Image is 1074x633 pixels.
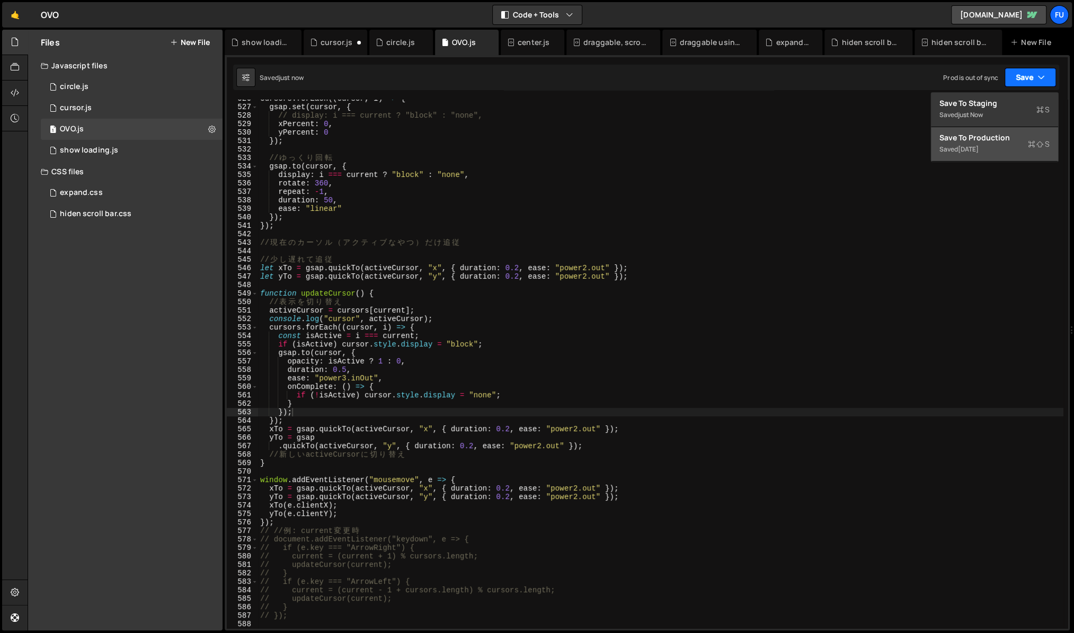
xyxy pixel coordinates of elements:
div: 581 [227,560,258,569]
a: Fu [1050,5,1069,24]
div: circle.js [41,76,226,97]
div: 533 [227,154,258,162]
div: 529 [227,120,258,128]
div: 537 [227,188,258,196]
a: 🤙 [2,2,28,28]
div: 552 [227,315,258,323]
div: show loading.js [60,146,118,155]
div: 546 [227,264,258,272]
div: 567 [227,442,258,450]
div: 577 [227,527,258,535]
div: OVO.js [452,37,476,48]
button: New File [170,38,210,47]
div: 542 [227,230,258,238]
div: 569 [227,459,258,467]
span: 1 [50,126,56,135]
div: expand.css [41,182,226,203]
div: Prod is out of sync [943,73,998,82]
div: expand.css [60,188,103,198]
div: [DATE] [958,145,979,154]
div: 17267/48011.js [41,140,226,161]
div: 532 [227,145,258,154]
div: 568 [227,450,258,459]
div: 551 [227,306,258,315]
div: 17267/47816.css [41,203,226,225]
div: 558 [227,365,258,374]
div: 586 [227,603,258,611]
div: 548 [227,281,258,289]
div: 572 [227,484,258,493]
div: 540 [227,213,258,221]
button: Save to ProductionS Saved[DATE] [931,127,1058,162]
div: 574 [227,501,258,510]
div: 564 [227,416,258,425]
div: 588 [227,620,258,628]
div: show loading.js [242,37,289,48]
div: 528 [227,111,258,120]
div: 560 [227,382,258,391]
div: 556 [227,349,258,357]
div: cursor.js [60,103,92,113]
button: Code + Tools [493,5,582,24]
div: Saved [939,109,1050,121]
div: 559 [227,374,258,382]
div: 565 [227,425,258,433]
div: 562 [227,399,258,408]
div: 554 [227,332,258,340]
div: Save to Production [939,132,1050,143]
div: 539 [227,204,258,213]
div: CSS files [28,161,223,182]
div: 580 [227,552,258,560]
div: 544 [227,247,258,255]
div: 543 [227,238,258,247]
div: 578 [227,535,258,543]
div: 573 [227,493,258,501]
div: 566 [227,433,258,442]
div: Saved [260,73,304,82]
div: hiden scroll bar.css [841,37,899,48]
h2: Files [41,37,60,48]
div: OVO [41,8,59,21]
div: 549 [227,289,258,298]
div: Saved [939,143,1050,156]
div: hiden scroll bar.css [60,209,131,219]
div: draggable using Observer.css [680,37,744,48]
div: center.js [518,37,549,48]
div: 585 [227,594,258,603]
div: 553 [227,323,258,332]
div: 561 [227,391,258,399]
div: 583 [227,577,258,586]
div: 575 [227,510,258,518]
div: 530 [227,128,258,137]
div: 535 [227,171,258,179]
button: Save [1005,68,1056,87]
div: circle.js [60,82,88,92]
div: 17267/48012.js [41,97,226,119]
div: Javascript files [28,55,223,76]
div: hiden scroll bar.css [931,37,989,48]
div: OVO.js [60,124,84,134]
div: OVO.js [41,119,226,140]
div: 547 [227,272,258,281]
div: 534 [227,162,258,171]
div: 550 [227,298,258,306]
div: 563 [227,408,258,416]
div: Save to Staging [939,98,1050,109]
div: 557 [227,357,258,365]
div: just now [279,73,304,82]
a: [DOMAIN_NAME] [951,5,1046,24]
div: 570 [227,467,258,476]
div: 576 [227,518,258,527]
div: 541 [227,221,258,230]
div: 538 [227,196,258,204]
div: circle.js [386,37,415,48]
div: 571 [227,476,258,484]
span: S [1036,104,1050,115]
div: just now [958,110,983,119]
div: cursor.js [321,37,352,48]
span: S [1028,139,1050,149]
div: 545 [227,255,258,264]
div: 587 [227,611,258,620]
div: 582 [227,569,258,577]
